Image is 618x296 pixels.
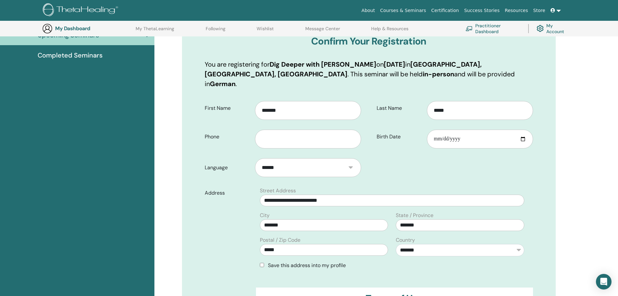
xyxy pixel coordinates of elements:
[257,26,274,36] a: Wishlist
[268,262,346,269] span: Save this address into my profile
[537,21,569,36] a: My Account
[200,102,255,114] label: First Name
[206,26,225,36] a: Following
[205,60,482,78] b: [GEOGRAPHIC_DATA], [GEOGRAPHIC_DATA], [GEOGRAPHIC_DATA]
[429,5,461,17] a: Certification
[531,5,548,17] a: Store
[136,26,174,36] a: My ThetaLearning
[38,50,103,60] span: Completed Seminars
[466,21,520,36] a: Practitioner Dashboard
[305,26,340,36] a: Message Center
[359,5,377,17] a: About
[260,187,296,195] label: Street Address
[42,23,53,34] img: generic-user-icon.jpg
[396,236,415,244] label: Country
[537,23,544,33] img: cog.svg
[205,59,533,89] p: You are registering for on in . This seminar will be held and will be provided in .
[396,212,433,219] label: State / Province
[596,274,612,290] div: Open Intercom Messenger
[200,161,255,174] label: Language
[200,131,255,143] label: Phone
[260,236,300,244] label: Postal / Zip Code
[384,60,405,69] b: [DATE]
[423,70,454,78] b: in-person
[55,25,120,32] h3: My Dashboard
[205,35,533,47] h3: Confirm Your Registration
[462,5,502,17] a: Success Stories
[260,212,270,219] label: City
[270,60,376,69] b: Dig Deeper with [PERSON_NAME]
[372,131,427,143] label: Birth Date
[372,102,427,114] label: Last Name
[466,26,473,31] img: chalkboard-teacher.svg
[378,5,429,17] a: Courses & Seminars
[43,3,120,18] img: logo.png
[371,26,408,36] a: Help & Resources
[200,187,256,199] label: Address
[210,80,236,88] b: German
[502,5,531,17] a: Resources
